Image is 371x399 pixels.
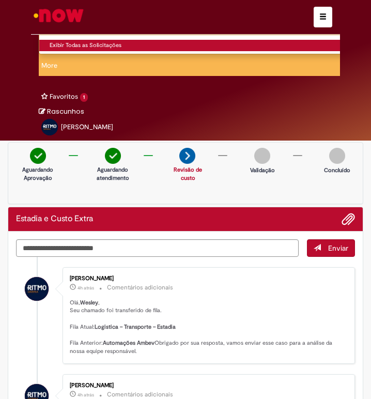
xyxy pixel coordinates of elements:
p: Aguardando Aprovação [20,166,56,182]
p: Olá, , Seu chamado foi transferido de fila. Fila Atual: Fila Anterior: Obrigado por sua resposta,... [70,299,344,356]
a: [PERSON_NAME] [39,117,116,141]
small: Comentários adicionais [107,390,173,399]
span: 1 [80,93,88,102]
img: check-circle-green.png [30,148,46,164]
p: Validação [244,166,281,175]
button: Adicionar anexos [342,212,355,226]
span: 4h atrás [78,285,94,291]
ul: Menu Cabeçalho [39,55,340,76]
button: Alternar navegação [314,7,332,27]
div: Wesley Viana [25,277,49,301]
div: [PERSON_NAME] [70,275,344,282]
b: Automações Ambev [103,339,154,347]
ul: Menu Cabeçalho [39,35,340,55]
button: Enviar [307,239,355,257]
b: Logistica – Transporte – Estadia [95,323,176,331]
img: check-circle-green.png [105,148,121,164]
p: Concluído [319,166,355,175]
time: 30/09/2025 10:20:03 [78,392,94,398]
time: 30/09/2025 10:20:03 [78,285,94,291]
img: ServiceNow [32,5,85,26]
small: Comentários adicionais [107,283,173,292]
span: More [41,61,57,70]
h2: Estadia e Custo Extra Histórico de tíquete [16,214,93,224]
p: Aguardando atendimento [95,166,131,182]
span: Rascunhos [47,106,84,116]
a: No momento, sua lista de rascunhos tem 0 Itens [39,106,84,116]
img: img-circle-grey.png [329,148,345,164]
span: Enviar [328,243,348,253]
a: Favoritos : 1 [39,86,90,107]
a: Revisão de custo [174,166,202,182]
ul: Menu Cabeçalho [39,76,340,86]
img: arrow-next.png [179,148,195,164]
ul: Menu Cabeçalho [39,86,340,107]
span: 4h atrás [78,392,94,398]
img: img-circle-grey.png [254,148,270,164]
div: [PERSON_NAME] [70,382,344,389]
span: Favoritos [50,92,78,101]
textarea: Digite sua mensagem aqui... [16,239,299,257]
a: More : 1 [39,55,60,76]
b: Wesley [80,299,98,306]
